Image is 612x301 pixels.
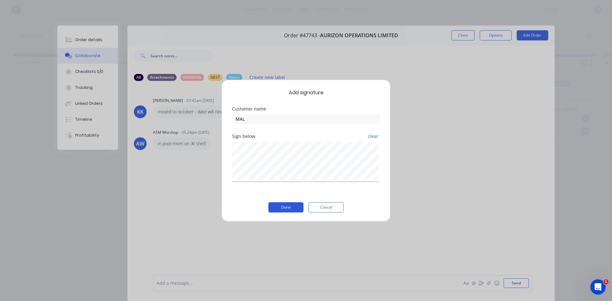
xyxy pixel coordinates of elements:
input: Enter customer name [232,114,380,124]
span: Add signature [232,89,380,97]
button: Done [268,202,303,212]
button: clear [368,131,379,142]
span: 1 [603,279,608,284]
iframe: Intercom live chat [590,279,606,295]
button: Cancel [309,202,344,212]
div: Customer name [232,107,380,111]
div: Sign below [232,134,380,139]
